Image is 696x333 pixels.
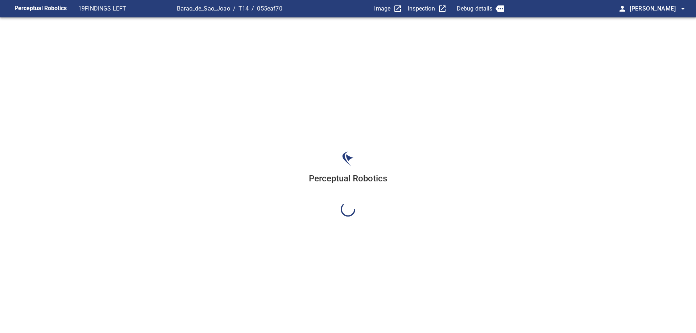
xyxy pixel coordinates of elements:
[457,4,493,13] p: Debug details
[78,4,177,13] p: 19 FINDINGS LEFT
[14,3,67,15] figcaption: Perceptual Robotics
[342,151,354,166] img: pr
[408,4,435,13] p: Inspection
[374,4,390,13] p: Image
[233,4,236,13] span: /
[408,4,447,13] a: Inspection
[374,4,402,13] a: Image
[177,4,230,13] p: Barao_de_Sao_Joao
[257,5,282,12] a: 055eaf70
[309,172,387,202] div: Perceptual Robotics
[239,5,249,12] a: T14
[252,4,254,13] span: /
[679,4,687,13] span: arrow_drop_down
[627,1,687,16] button: [PERSON_NAME]
[630,4,687,14] span: [PERSON_NAME]
[618,4,627,13] span: person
